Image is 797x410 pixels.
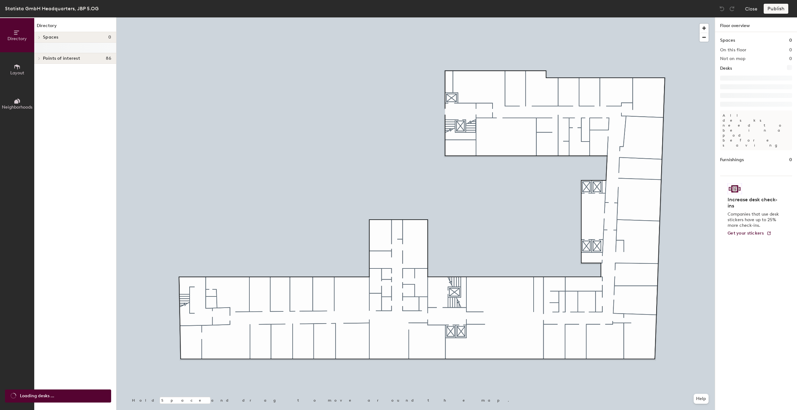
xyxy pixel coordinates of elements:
[720,48,747,53] h2: On this floor
[20,393,54,399] span: Loading desks ...
[789,156,792,163] h1: 0
[34,22,116,32] h1: Directory
[789,56,792,61] h2: 0
[10,70,24,76] span: Layout
[728,231,771,236] a: Get your stickers
[728,197,781,209] h4: Increase desk check-ins
[715,17,797,32] h1: Floor overview
[43,35,59,40] span: Spaces
[720,56,745,61] h2: Not on map
[745,4,757,14] button: Close
[789,48,792,53] h2: 0
[729,6,735,12] img: Redo
[720,156,744,163] h1: Furnishings
[108,35,111,40] span: 0
[720,65,732,72] h1: Desks
[694,394,709,404] button: Help
[720,37,735,44] h1: Spaces
[43,56,80,61] span: Points of interest
[728,231,764,236] span: Get your stickers
[720,110,792,150] p: All desks need to be in a pod before saving
[789,37,792,44] h1: 0
[106,56,111,61] span: 86
[728,212,781,228] p: Companies that use desk stickers have up to 25% more check-ins.
[7,36,27,41] span: Directory
[5,5,99,12] div: Statista GmbH Headquarters, JBP 5.OG
[2,105,32,110] span: Neighborhoods
[719,6,725,12] img: Undo
[728,184,742,194] img: Sticker logo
